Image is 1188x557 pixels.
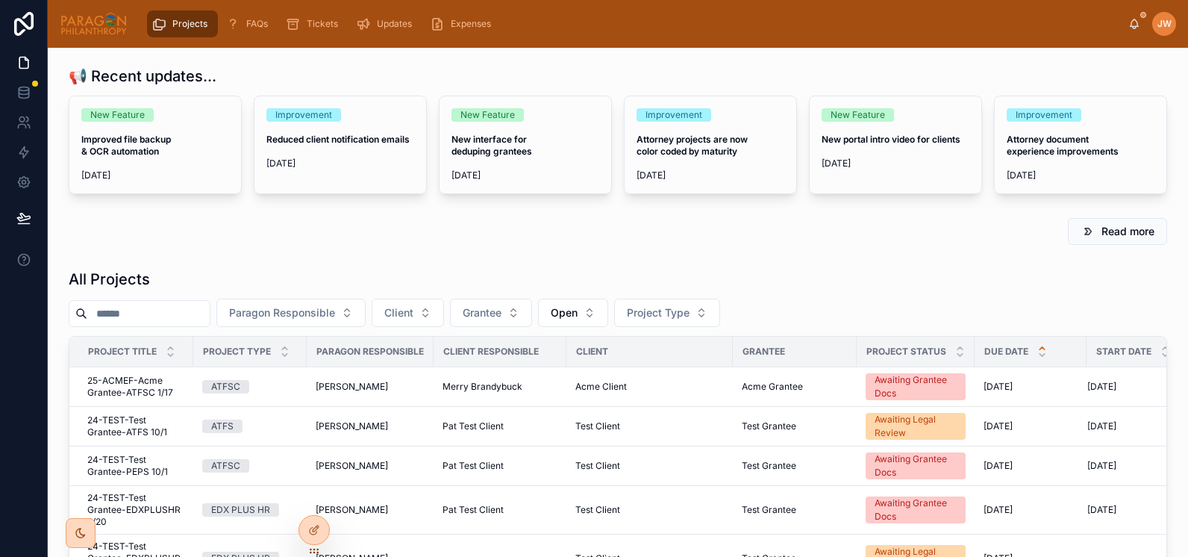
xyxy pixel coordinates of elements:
span: Acme Grantee [742,381,803,393]
div: Improvement [645,108,702,122]
a: [PERSON_NAME] [316,420,425,432]
img: App logo [60,12,128,36]
button: Select Button [216,299,366,327]
div: ATFSC [211,459,240,473]
span: Client Responsible [443,346,539,358]
a: [DATE] [984,460,1078,472]
div: EDX PLUS HR [211,503,270,517]
a: New FeatureImproved file backup & OCR automation[DATE] [69,96,242,194]
span: Client [384,305,413,320]
a: Test Grantee [742,460,848,472]
a: [DATE] [1087,504,1181,516]
a: [PERSON_NAME] [316,504,425,516]
a: EDX PLUS HR [202,503,298,517]
a: 24-TEST-Test Grantee-EDXPLUSHR 9/20 [87,492,184,528]
a: New FeatureNew interface for deduping grantees[DATE] [439,96,612,194]
div: Awaiting Grantee Docs [875,452,957,479]
a: [DATE] [984,420,1078,432]
a: [PERSON_NAME] [316,381,425,393]
a: Acme Grantee [742,381,848,393]
a: Merry Brandybuck [443,381,557,393]
span: Merry Brandybuck [443,381,522,393]
span: Client [576,346,608,358]
a: [DATE] [1087,420,1181,432]
strong: Attorney document experience improvements [1007,134,1119,157]
a: Tickets [281,10,348,37]
a: [DATE] [984,504,1078,516]
a: 25-ACMEF-Acme Grantee-ATFSC 1/17 [87,375,184,399]
div: Awaiting Legal Review [875,413,957,440]
span: Project Title [88,346,157,358]
span: Pat Test Client [443,504,504,516]
div: New Feature [831,108,885,122]
div: ATFS [211,420,234,433]
a: New FeatureNew portal intro video for clients[DATE] [809,96,982,194]
a: [DATE] [984,381,1078,393]
div: Improvement [275,108,332,122]
span: Paragon Responsible [229,305,335,320]
span: Updates [377,18,412,30]
span: [DATE] [1007,169,1154,181]
button: Select Button [538,299,608,327]
span: Project Type [203,346,271,358]
a: Test Client [575,504,724,516]
span: FAQs [246,18,268,30]
a: Test Grantee [742,420,848,432]
h1: 📢 Recent updates... [69,66,216,87]
span: Paragon Responsible [316,346,424,358]
a: ATFSC [202,380,298,393]
span: Pat Test Client [443,420,504,432]
span: [DATE] [822,158,969,169]
a: [DATE] [1087,381,1181,393]
a: 24-TEST-Test Grantee-PEPS 10/1 [87,454,184,478]
span: Test Client [575,420,620,432]
a: Awaiting Grantee Docs [866,497,966,523]
span: Grantee [463,305,501,320]
span: [PERSON_NAME] [316,381,388,393]
div: Awaiting Grantee Docs [875,497,957,523]
span: [DATE] [81,169,229,181]
span: [DATE] [1087,420,1116,432]
span: [DATE] [984,381,1013,393]
div: Awaiting Grantee Docs [875,373,957,400]
div: New Feature [90,108,145,122]
a: Pat Test Client [443,460,557,472]
span: [DATE] [984,504,1013,516]
h1: All Projects [69,269,150,290]
span: [PERSON_NAME] [316,420,388,432]
span: [DATE] [1087,460,1116,472]
button: Select Button [372,299,444,327]
span: Test Client [575,504,620,516]
span: Test Client [575,460,620,472]
a: ImprovementAttorney document experience improvements[DATE] [994,96,1167,194]
button: Select Button [450,299,532,327]
a: 24-TEST-Test Grantee-ATFS 10/1 [87,414,184,438]
a: Awaiting Grantee Docs [866,373,966,400]
span: Read more [1101,224,1154,239]
a: Awaiting Legal Review [866,413,966,440]
a: ATFSC [202,459,298,473]
button: Read more [1068,218,1167,245]
span: [DATE] [1087,504,1116,516]
a: Test Grantee [742,504,848,516]
strong: Attorney projects are now color coded by maturity [637,134,750,157]
span: Open [551,305,578,320]
span: Project Status [866,346,946,358]
a: Test Client [575,420,724,432]
a: [PERSON_NAME] [316,460,425,472]
a: Expenses [425,10,501,37]
span: [PERSON_NAME] [316,460,388,472]
a: Pat Test Client [443,504,557,516]
span: [DATE] [266,158,414,169]
a: ATFS [202,420,298,433]
a: Awaiting Grantee Docs [866,452,966,479]
a: ImprovementAttorney projects are now color coded by maturity[DATE] [624,96,797,194]
span: Tickets [307,18,338,30]
span: [PERSON_NAME] [316,504,388,516]
span: Projects [172,18,207,30]
a: Acme Client [575,381,724,393]
span: Project Type [627,305,690,320]
div: Improvement [1016,108,1072,122]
